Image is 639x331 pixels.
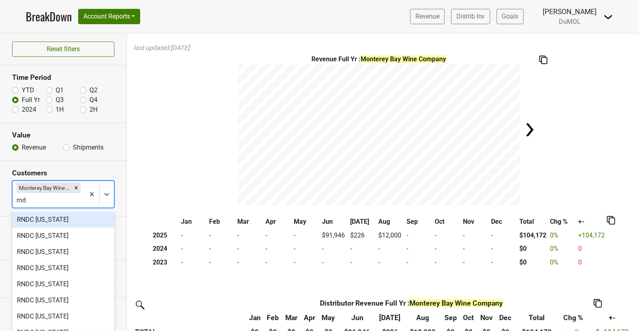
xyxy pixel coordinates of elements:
div: RNDC [US_STATE] [12,308,114,325]
label: Q2 [89,85,98,95]
img: Dropdown Menu [604,12,613,22]
td: - [263,256,292,269]
td: $12,000 [376,229,405,242]
th: Dec: activate to sort column ascending [496,310,515,325]
label: Q1 [56,85,64,95]
td: - [433,242,461,256]
div: Revenue Full Yr : [266,298,557,308]
td: - [207,229,235,242]
th: Mar: activate to sort column ascending [282,310,301,325]
img: filter [133,298,146,311]
div: [PERSON_NAME] [543,6,597,17]
th: $0 [517,256,548,269]
th: $0 [517,242,548,256]
a: Goals [497,9,524,24]
div: Revenue Full Yr : [238,54,520,64]
h3: Value [12,131,114,139]
td: - [292,256,320,269]
th: Nov [461,215,489,229]
td: - [235,256,263,269]
label: Shipments [73,143,104,152]
img: Copy to clipboard [607,216,615,225]
td: $91,946 [320,229,348,242]
td: 0 % [548,256,577,269]
td: - [405,256,433,269]
label: 2H [89,105,98,114]
label: Q4 [89,95,98,105]
td: - [179,242,207,256]
th: Sep [405,215,433,229]
label: Q3 [56,95,64,105]
td: - [405,242,433,256]
div: RNDC [US_STATE] [12,244,114,260]
th: Sep: activate to sort column ascending [442,310,460,325]
th: Jan: activate to sort column ascending [246,310,263,325]
button: Account Reports [78,9,140,24]
td: 0 [577,256,607,269]
span: Monterey Bay Wine Company [409,299,503,307]
th: +-: activate to sort column ascending [588,310,637,325]
td: - [433,256,461,269]
th: Nov: activate to sort column ascending [477,310,496,325]
h3: Customers [12,169,114,177]
td: - [461,229,489,242]
div: RNDC [US_STATE] [12,276,114,292]
td: - [292,229,320,242]
td: 0 % [548,229,577,242]
th: 2025 [151,229,179,242]
button: Reset filters [12,42,114,57]
th: 2023 [151,256,179,269]
th: May: activate to sort column ascending [318,310,339,325]
td: - [235,229,263,242]
th: &nbsp;: activate to sort column ascending [133,310,246,325]
th: Jun [320,215,348,229]
th: Aug: activate to sort column ascending [404,310,441,325]
span: Monterey Bay Wine Company [361,55,446,63]
th: Aug [376,215,405,229]
th: Jan [179,215,207,229]
div: RNDC [US_STATE] [12,260,114,276]
th: +- [577,215,607,229]
td: - [179,256,207,269]
th: Oct: activate to sort column ascending [460,310,477,325]
td: - [348,242,376,256]
th: Total [517,215,548,229]
th: [DATE] [348,215,376,229]
th: Jun: activate to sort column ascending [339,310,376,325]
div: RNDC [US_STATE] [12,228,114,244]
h3: Time Period [12,73,114,82]
img: Arrow right [522,122,538,138]
td: - [263,229,292,242]
td: - [207,256,235,269]
th: Mar [235,215,263,229]
label: 1H [56,105,64,114]
div: Monterey Bay Wine Company [17,183,72,193]
td: 0 % [548,242,577,256]
td: - [348,256,376,269]
td: - [320,242,348,256]
td: - [461,256,489,269]
td: 0 [577,242,607,256]
td: - [207,242,235,256]
td: - [292,242,320,256]
div: RNDC [US_STATE] [12,212,114,228]
label: Revenue [22,143,46,152]
td: $226 [348,229,376,242]
img: Copy to clipboard [539,56,548,64]
label: 2024 [22,105,36,114]
th: Chg %: activate to sort column ascending [559,310,588,325]
img: Copy to clipboard [594,299,602,308]
th: Dec [489,215,517,229]
th: Total: activate to sort column ascending [515,310,559,325]
th: Feb: activate to sort column ascending [264,310,282,325]
td: - [405,229,433,242]
td: - [489,242,517,256]
th: Apr: activate to sort column ascending [301,310,318,325]
td: - [489,229,517,242]
td: - [376,256,405,269]
th: Jul: activate to sort column ascending [376,310,404,325]
th: Oct [433,215,461,229]
a: BreakDown [26,8,72,25]
td: - [489,256,517,269]
td: - [376,242,405,256]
